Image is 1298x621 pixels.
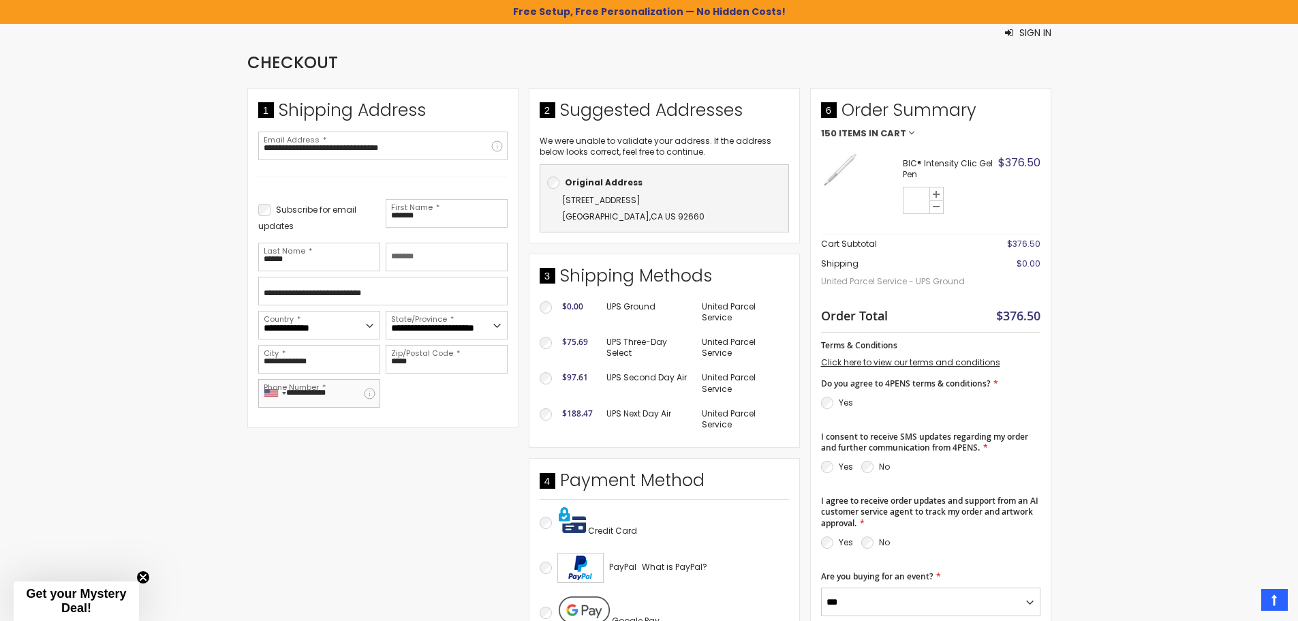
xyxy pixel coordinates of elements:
td: United Parcel Service [695,330,788,365]
div: Suggested Addresses [540,99,789,129]
span: 92660 [678,211,705,222]
span: $0.00 [1017,258,1040,269]
td: United Parcel Service [695,365,788,401]
strong: BIC® Intensity Clic Gel Pen [903,158,995,180]
span: $188.47 [562,408,593,419]
th: Cart Subtotal [821,234,973,254]
div: Shipping Address [258,99,508,129]
span: PayPal [609,561,636,573]
span: $0.00 [562,301,583,312]
span: Order Summary [821,99,1040,129]
span: Terms & Conditions [821,339,897,351]
span: Subscribe for email updates [258,204,356,232]
div: Payment Method [540,469,789,499]
span: United Parcel Service - UPS Ground [821,269,973,294]
td: UPS Second Day Air [600,365,696,401]
td: United Parcel Service [695,402,788,437]
span: US [665,211,676,222]
span: Do you agree to 4PENS terms & conditions? [821,378,990,389]
span: I consent to receive SMS updates regarding my order and further communication from 4PENS. [821,431,1028,453]
span: [GEOGRAPHIC_DATA] [562,211,649,222]
span: $97.61 [562,372,588,383]
span: $376.50 [998,155,1040,170]
b: Original Address [565,177,643,188]
span: Get your Mystery Deal! [26,587,126,615]
td: United Parcel Service [695,294,788,330]
label: No [879,536,890,548]
td: UPS Three-Day Select [600,330,696,365]
strong: Order Total [821,305,888,324]
span: I agree to receive order updates and support from an AI customer service agent to track my order ... [821,495,1038,528]
img: BIC® Intensity Clic Gel-White [821,152,859,190]
span: Shipping [821,258,859,269]
iframe: Google Customer Reviews [1186,584,1298,621]
img: Pay with credit card [559,506,586,534]
span: Are you buying for an event? [821,571,933,582]
button: Sign In [1005,26,1051,40]
td: UPS Ground [600,294,696,330]
a: What is PayPal? [642,559,707,575]
label: Yes [839,536,853,548]
div: , [547,192,782,225]
span: Credit Card [588,525,637,536]
span: $376.50 [1007,238,1040,249]
img: Acceptance Mark [557,553,604,583]
span: CA [651,211,663,222]
span: $376.50 [996,307,1040,324]
td: UPS Next Day Air [600,402,696,437]
p: We were unable to validate your address. If the address below looks correct, feel free to continue. [540,136,789,157]
label: Yes [839,397,853,408]
span: What is PayPal? [642,561,707,573]
button: Close teaser [136,571,150,584]
span: Items in Cart [839,129,906,138]
a: Click here to view our terms and conditions [821,357,1000,368]
span: Sign In [1019,26,1051,40]
label: Yes [839,461,853,472]
span: Checkout [247,51,338,74]
span: [STREET_ADDRESS] [562,194,640,206]
span: 150 [821,129,837,138]
label: No [879,461,890,472]
div: Get your Mystery Deal!Close teaser [14,581,139,621]
div: Shipping Methods [540,264,789,294]
span: $75.69 [562,336,588,348]
div: United States: +1 [259,380,290,407]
